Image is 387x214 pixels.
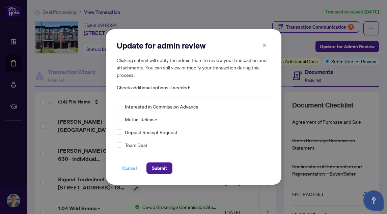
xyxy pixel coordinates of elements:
span: Mutual Release [125,116,157,123]
span: Interested in Commission Advance [125,103,198,110]
button: Cancel [117,162,142,174]
h2: Update for admin review [117,40,271,51]
h5: Clicking submit will notify the admin team to review your transaction and attachments. You can st... [117,56,271,79]
span: Submit [152,163,167,174]
span: close [262,43,267,48]
span: Deposit Receipt Request [125,128,177,136]
span: Cancel [122,163,137,174]
button: Submit [146,162,172,174]
button: Open asap [363,190,384,211]
span: Team Deal [125,141,147,149]
span: Check additional options if needed: [117,84,271,92]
